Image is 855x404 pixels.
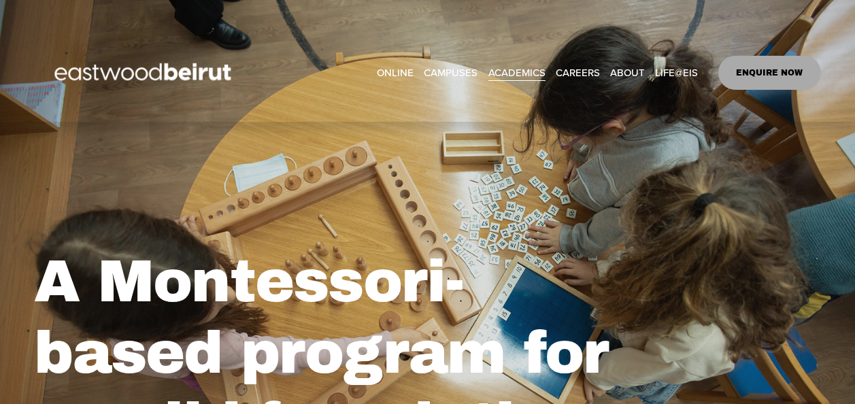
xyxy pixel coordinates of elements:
span: CAMPUSES [424,63,477,82]
span: LIFE@EIS [655,63,698,82]
a: ENQUIRE NOW [718,56,821,90]
img: EastwoodIS Global Site [34,38,256,107]
a: ONLINE [377,63,414,83]
a: folder dropdown [424,63,477,83]
a: folder dropdown [655,63,698,83]
span: ABOUT [610,63,645,82]
a: folder dropdown [610,63,645,83]
a: CAREERS [556,63,600,83]
a: folder dropdown [488,63,546,83]
span: ACADEMICS [488,63,546,82]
